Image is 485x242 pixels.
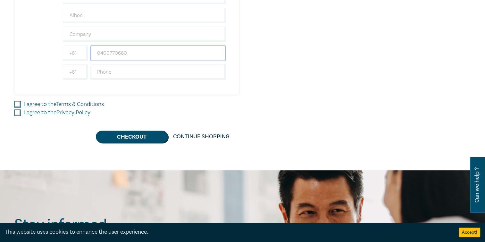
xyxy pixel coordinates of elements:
[63,8,226,23] input: Last Name*
[24,109,90,117] label: I agree to the
[459,228,480,237] button: Accept cookies
[24,100,104,109] label: I agree to the
[90,64,226,80] input: Phone
[474,161,480,209] span: Can we help ?
[5,228,449,236] div: This website uses cookies to enhance the user experience.
[63,45,88,61] input: +61
[56,101,104,108] a: Terms & Conditions
[56,109,90,116] a: Privacy Policy
[63,27,226,42] input: Company
[90,45,226,61] input: Mobile*
[14,216,166,233] h2: Stay informed.
[96,131,168,143] button: Checkout
[63,64,88,80] input: +61
[168,131,235,143] a: Continue Shopping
